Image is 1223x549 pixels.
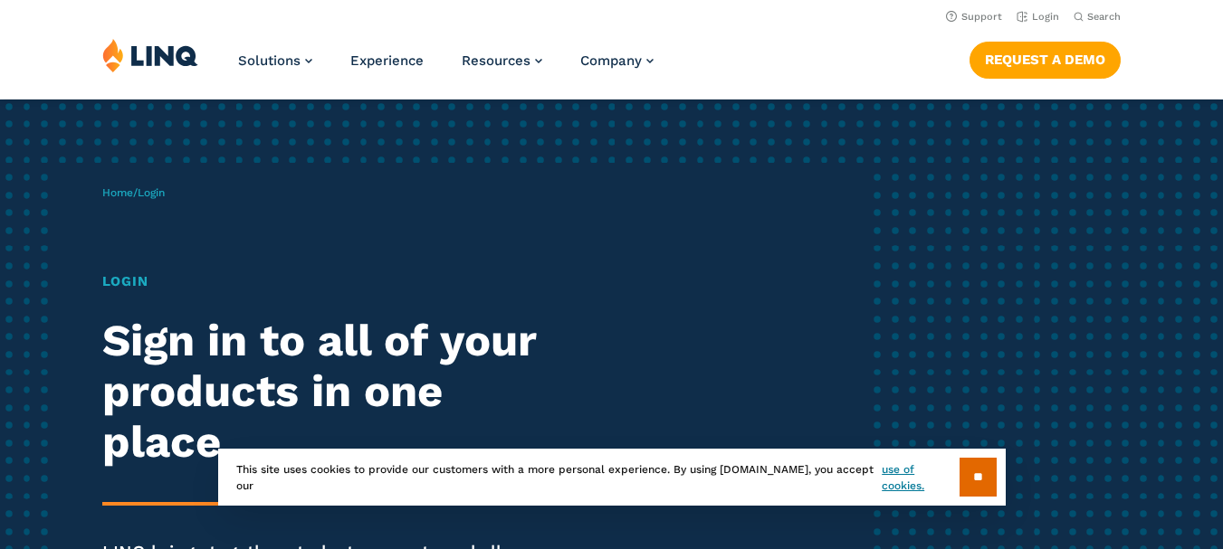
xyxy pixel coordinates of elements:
img: LINQ | K‑12 Software [102,38,198,72]
a: Support [946,11,1002,23]
a: Experience [350,52,424,69]
nav: Button Navigation [970,38,1121,78]
span: Resources [462,52,530,69]
a: Resources [462,52,542,69]
span: Login [138,186,165,199]
span: / [102,186,165,199]
a: Solutions [238,52,312,69]
a: Request a Demo [970,42,1121,78]
span: Company [580,52,642,69]
span: Solutions [238,52,301,69]
button: Open Search Bar [1074,10,1121,24]
div: This site uses cookies to provide our customers with a more personal experience. By using [DOMAIN... [218,449,1006,506]
span: Search [1087,11,1121,23]
a: use of cookies. [882,461,959,494]
a: Home [102,186,133,199]
h1: Login [102,271,574,292]
a: Login [1017,11,1059,23]
a: Company [580,52,654,69]
nav: Primary Navigation [238,38,654,98]
h2: Sign in to all of your products in one place. [102,316,574,468]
